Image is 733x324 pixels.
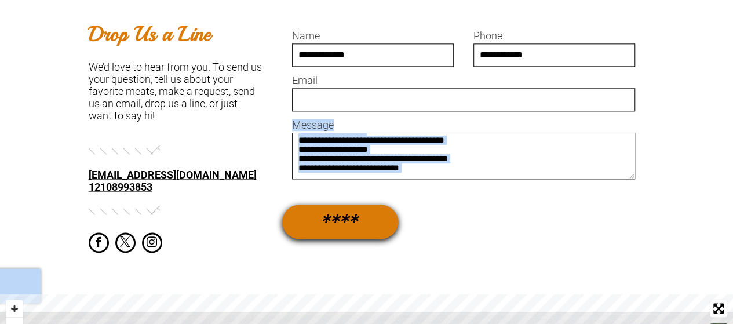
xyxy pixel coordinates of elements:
a: twitter [115,232,136,256]
b: Drop Us a Line [89,21,211,47]
font: We’d love to hear from you. To send us your question, tell us about your favorite meats, make a r... [89,61,262,122]
a: 12108993853 [89,181,152,193]
button: Zoom in [6,300,23,317]
label: Message [292,119,635,131]
a: instagram [142,232,162,256]
label: Name [292,30,454,42]
label: Phone [473,30,635,42]
a: [EMAIL_ADDRESS][DOMAIN_NAME] [89,169,257,181]
button: Toggle fullscreen [710,300,727,317]
a: facebook [89,232,109,256]
label: Email [292,74,635,86]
